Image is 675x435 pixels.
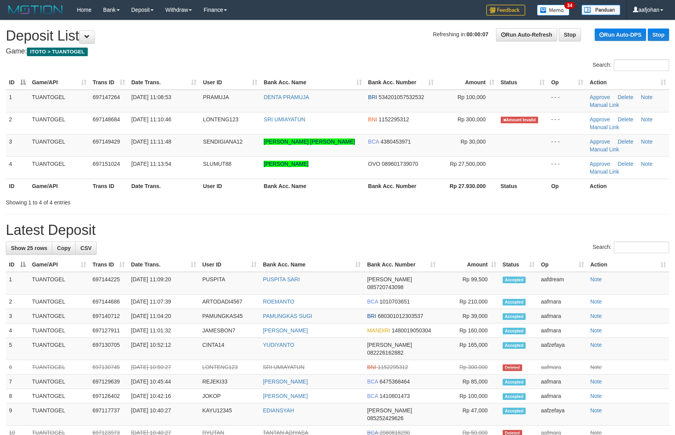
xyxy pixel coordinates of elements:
[498,75,548,90] th: Status: activate to sort column ascending
[29,179,90,193] th: Game/API
[466,31,488,37] strong: 00:00:07
[367,298,378,305] span: BCA
[590,102,619,108] a: Manual Link
[439,403,499,426] td: Rp 47,000
[538,309,587,323] td: aafmara
[590,364,602,370] a: Note
[439,389,499,403] td: Rp 100,000
[6,309,29,323] td: 3
[263,276,300,282] a: PUSPITA SARI
[199,323,260,338] td: JAMESBON7
[90,75,128,90] th: Trans ID: activate to sort column ascending
[93,161,120,167] span: 697151024
[618,94,633,100] a: Delete
[128,323,199,338] td: [DATE] 11:01:32
[260,257,364,272] th: Bank Acc. Name: activate to sort column ascending
[6,222,669,238] h1: Latest Deposit
[503,408,526,414] span: Accepted
[538,360,587,375] td: aafmara
[11,245,47,251] span: Show 25 rows
[131,161,171,167] span: [DATE] 11:13:54
[586,179,669,193] th: Action
[503,277,526,283] span: Accepted
[590,298,602,305] a: Note
[264,94,309,100] a: DENTA PRAMUJA
[131,94,171,100] span: [DATE] 11:08:53
[263,298,294,305] a: ROEMANTO
[365,75,437,90] th: Bank Acc. Number: activate to sort column ascending
[367,313,376,319] span: BRI
[203,161,231,167] span: SLUMUT88
[6,112,29,134] td: 2
[367,284,403,290] span: Copy 085720743098 to clipboard
[641,161,653,167] a: Note
[367,364,376,370] span: BNI
[590,94,610,100] a: Approve
[457,94,485,100] span: Rp 100,000
[378,364,408,370] span: Copy 1152295312 to clipboard
[89,323,128,338] td: 697127911
[6,241,52,255] a: Show 25 rows
[6,389,29,403] td: 8
[200,179,260,193] th: User ID
[593,59,669,71] label: Search:
[199,403,260,426] td: KAYU12345
[367,378,378,385] span: BCA
[260,75,365,90] th: Bank Acc. Name: activate to sort column ascending
[89,309,128,323] td: 697140712
[128,75,200,90] th: Date Trans.: activate to sort column ascending
[263,393,308,399] a: [PERSON_NAME]
[382,161,418,167] span: Copy 089601739070 to clipboard
[503,364,523,371] span: Deleted
[367,415,403,421] span: Copy 085252429626 to clipboard
[590,393,602,399] a: Note
[381,138,411,145] span: Copy 4380453971 to clipboard
[648,28,669,41] a: Stop
[128,360,199,375] td: [DATE] 10:50:27
[538,272,587,295] td: aafdream
[29,338,89,360] td: TUANTOGEL
[461,138,486,145] span: Rp 30,000
[199,295,260,309] td: ARTODADI4567
[593,241,669,253] label: Search:
[439,272,499,295] td: Rp 99,500
[590,407,602,414] a: Note
[57,245,71,251] span: Copy
[367,407,412,414] span: [PERSON_NAME]
[29,323,89,338] td: TUANTOGEL
[367,393,378,399] span: BCA
[29,403,89,426] td: TUANTOGEL
[27,48,88,56] span: ITOTO > TUANTOGEL
[128,375,199,389] td: [DATE] 10:45:44
[29,112,90,134] td: TUANTOGEL
[199,389,260,403] td: JOKOP
[587,257,669,272] th: Action: activate to sort column ascending
[368,138,379,145] span: BCA
[6,360,29,375] td: 6
[75,241,97,255] a: CSV
[548,179,586,193] th: Op
[379,298,410,305] span: Copy 1010703651 to clipboard
[437,75,498,90] th: Amount: activate to sort column ascending
[203,116,238,123] span: LONTENG123
[89,272,128,295] td: 697144225
[29,309,89,323] td: TUANTOGEL
[641,138,653,145] a: Note
[199,272,260,295] td: PUSPITA
[590,327,602,334] a: Note
[537,5,570,16] img: Button%20Memo.svg
[6,75,29,90] th: ID: activate to sort column descending
[590,146,619,153] a: Manual Link
[595,28,646,41] a: Run Auto-DPS
[498,179,548,193] th: Status
[29,134,90,156] td: TUANTOGEL
[538,338,587,360] td: aafzefaya
[200,75,260,90] th: User ID: activate to sort column ascending
[199,309,260,323] td: PAMUNGKAS45
[564,2,575,9] span: 34
[439,257,499,272] th: Amount: activate to sort column ascending
[128,272,199,295] td: [DATE] 11:09:20
[199,375,260,389] td: REJEKI33
[29,272,89,295] td: TUANTOGEL
[128,179,200,193] th: Date Trans.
